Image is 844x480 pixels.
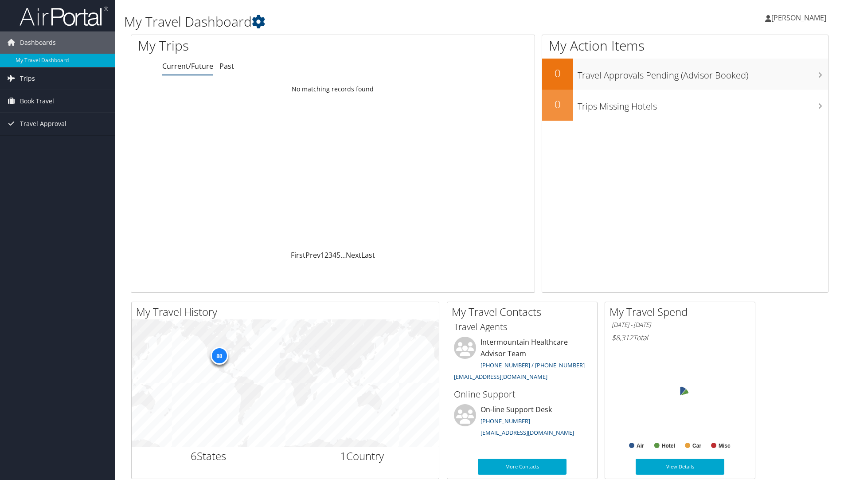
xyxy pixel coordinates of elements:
span: Trips [20,67,35,90]
li: On-line Support Desk [449,404,595,441]
a: 3 [328,250,332,260]
h1: My Action Items [542,36,828,55]
span: $8,312 [612,333,633,342]
h2: Country [292,449,433,464]
h2: 0 [542,97,573,112]
a: Past [219,61,234,71]
text: Car [692,443,701,449]
h3: Travel Agents [454,321,590,333]
h1: My Trips [138,36,360,55]
a: 0Travel Approvals Pending (Advisor Booked) [542,59,828,90]
img: airportal-logo.png [20,6,108,27]
span: 6 [191,449,197,463]
a: Last [361,250,375,260]
a: More Contacts [478,459,567,475]
h3: Trips Missing Hotels [578,96,828,113]
text: Air [637,443,644,449]
div: 88 [210,347,228,365]
span: Dashboards [20,31,56,54]
h3: Online Support [454,388,590,401]
text: Hotel [662,443,675,449]
a: [PHONE_NUMBER] [481,417,530,425]
a: Prev [305,250,320,260]
h2: States [138,449,279,464]
a: View Details [636,459,724,475]
h6: Total [612,333,748,342]
h6: [DATE] - [DATE] [612,321,748,329]
span: Travel Approval [20,113,66,135]
li: Intermountain Healthcare Advisor Team [449,337,595,384]
a: Current/Future [162,61,213,71]
span: 1 [340,449,346,463]
a: 0Trips Missing Hotels [542,90,828,121]
a: 4 [332,250,336,260]
a: [PERSON_NAME] [765,4,835,31]
a: Next [346,250,361,260]
h1: My Travel Dashboard [124,12,598,31]
h2: My Travel Contacts [452,304,597,319]
span: … [340,250,346,260]
a: 2 [324,250,328,260]
a: 5 [336,250,340,260]
h2: My Travel History [136,304,439,319]
h3: Travel Approvals Pending (Advisor Booked) [578,65,828,82]
span: [PERSON_NAME] [771,13,826,23]
a: [EMAIL_ADDRESS][DOMAIN_NAME] [454,373,547,381]
a: [EMAIL_ADDRESS][DOMAIN_NAME] [481,429,574,437]
h2: My Travel Spend [610,304,755,319]
text: Misc [719,443,731,449]
a: [PHONE_NUMBER] / [PHONE_NUMBER] [481,361,585,369]
td: No matching records found [131,81,535,97]
span: Book Travel [20,90,54,112]
h2: 0 [542,66,573,81]
a: First [291,250,305,260]
a: 1 [320,250,324,260]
